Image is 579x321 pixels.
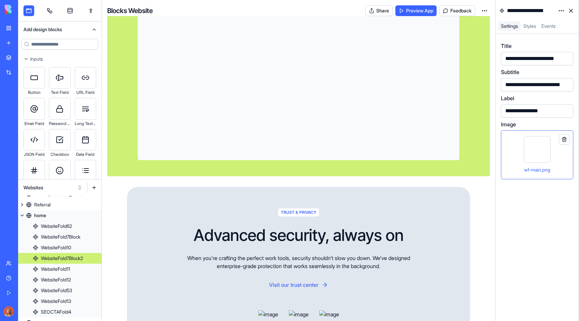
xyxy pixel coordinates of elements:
[41,223,72,230] div: WebsiteFold62
[18,54,102,64] button: Inputs
[41,298,71,305] div: WebsiteFold13
[18,296,102,307] a: WebsiteFold13
[18,264,102,274] a: WebsiteFold11
[501,23,518,29] span: Settings
[186,254,411,270] p: When you're crafting the perfect work tools, security shouldn't slow you down. We've designed ent...
[539,21,558,31] a: Events
[269,281,328,289] button: Visit our trust center
[258,310,278,318] img: image
[41,234,80,240] div: WebsiteFold7Block
[41,287,72,294] div: WebsiteFold53
[41,309,71,315] div: SEOCTAFold4
[541,23,556,29] span: Events
[107,6,153,15] h4: Blocks Website
[49,88,70,97] div: Text Field
[23,120,45,128] div: Email Field
[49,150,70,158] div: Checkbox
[18,242,102,253] a: WebsiteFold10
[18,232,102,242] a: WebsiteFold7Block
[439,5,475,16] button: Feedback
[365,5,393,16] button: Share
[501,120,516,128] label: Image
[41,255,83,262] div: WebsiteFold7Block2
[18,21,102,38] button: Add design blocks
[23,88,45,97] div: Button
[18,221,102,232] a: WebsiteFold62
[41,276,71,283] div: WebsiteFold12
[34,212,46,219] div: home
[18,307,102,317] a: SEOCTAFold4
[34,201,51,208] div: Referral
[501,42,512,50] label: Title
[18,274,102,285] a: WebsiteFold12
[3,306,14,317] img: Marina_gj5dtt.jpg
[289,310,309,318] img: image
[18,199,102,210] a: Referral
[41,266,70,272] div: WebsiteFold11
[498,21,521,31] a: Settings
[395,5,437,16] a: Preview App
[18,285,102,296] a: WebsiteFold53
[278,208,319,216] span: TRUST & PRIVACY
[194,227,404,243] h1: Advanced security, always on
[319,310,339,318] img: image
[49,120,70,128] div: Password Field
[501,130,573,179] div: wf-main.png
[75,150,96,158] div: Date Field
[41,244,71,251] div: WebsiteFold10
[75,120,96,128] div: Long Text Field
[523,23,536,29] span: Styles
[23,150,45,158] div: JSON Field
[20,182,86,193] button: Websites
[18,253,102,264] a: WebsiteFold7Block2
[521,21,539,31] a: Styles
[501,68,519,76] label: Subtitle
[524,167,550,173] span: wf-main.png
[18,210,102,221] a: home
[75,88,96,97] div: URL Field
[5,5,46,14] img: logo
[501,94,514,102] label: Label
